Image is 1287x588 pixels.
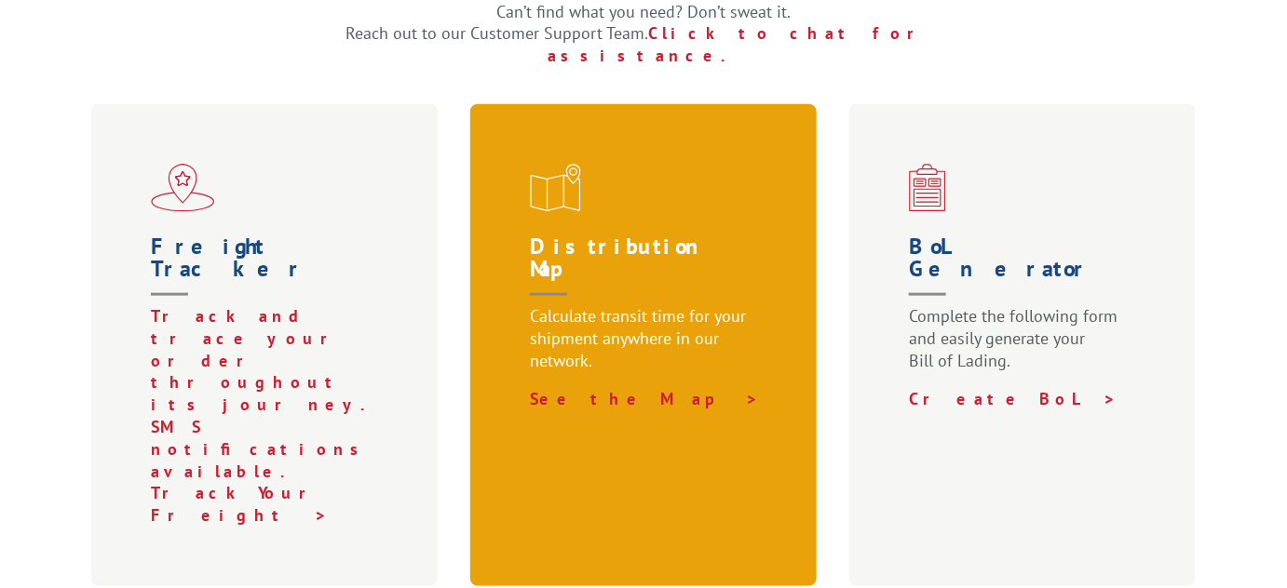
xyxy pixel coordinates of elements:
img: xgs-icon-distribution-map-red [530,164,581,212]
h1: Distribution Map [530,235,765,305]
p: Complete the following form and easily generate your Bill of Lading. [909,305,1144,388]
a: Freight Tracker Track and trace your order throughout its journey. SMS notifications available. [151,235,386,482]
a: Create BoL > [909,388,1117,409]
p: Can’t find what you need? Don’t sweat it. Reach out to our Customer Support Team. [271,1,1016,67]
img: xgs-icon-flagship-distribution-model-red [151,164,215,212]
a: Track Your Freight > [151,482,332,526]
img: xgs-icon-bo-l-generator-red [909,164,946,212]
a: Click to chat for assistance. [549,22,942,66]
a: See the Map > [530,388,759,409]
p: Track and trace your order throughout its journey. SMS notifications available. [151,305,386,482]
h1: Freight Tracker [151,235,386,305]
h1: BoL Generator [909,235,1144,305]
p: Calculate transit time for your shipment anywhere in our network. [530,305,765,388]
